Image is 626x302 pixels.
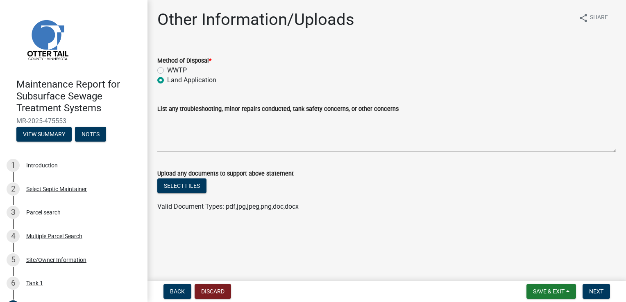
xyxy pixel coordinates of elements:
[26,233,82,239] div: Multiple Parcel Search
[26,210,61,215] div: Parcel search
[75,127,106,142] button: Notes
[16,127,72,142] button: View Summary
[75,132,106,138] wm-modal-confirm: Notes
[157,106,399,112] label: List any troubleshooting, minor repairs conducted, tank safety concerns, or other concerns
[7,183,20,196] div: 2
[16,132,72,138] wm-modal-confirm: Summary
[26,186,87,192] div: Select Septic Maintainer
[167,75,216,85] label: Land Application
[16,9,78,70] img: Otter Tail County, Minnesota
[583,284,610,299] button: Next
[7,159,20,172] div: 1
[16,117,131,125] span: MR-2025-475553
[157,178,206,193] button: Select files
[26,257,86,263] div: Site/Owner Information
[170,288,185,295] span: Back
[533,288,565,295] span: Save & Exit
[589,288,603,295] span: Next
[157,171,294,177] label: Upload any documents to support above statement
[163,284,191,299] button: Back
[157,10,354,29] h1: Other Information/Uploads
[578,13,588,23] i: share
[167,65,187,75] label: WWTP
[16,79,141,114] h4: Maintenance Report for Subsurface Sewage Treatment Systems
[195,284,231,299] button: Discard
[7,277,20,290] div: 6
[7,253,20,266] div: 5
[26,162,58,168] div: Introduction
[7,230,20,243] div: 4
[7,206,20,219] div: 3
[526,284,576,299] button: Save & Exit
[157,203,299,210] span: Valid Document Types: pdf,jpg,jpeg,png,doc,docx
[590,13,608,23] span: Share
[572,10,615,26] button: shareShare
[157,58,211,64] label: Method of Disposal
[26,280,43,286] div: Tank 1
